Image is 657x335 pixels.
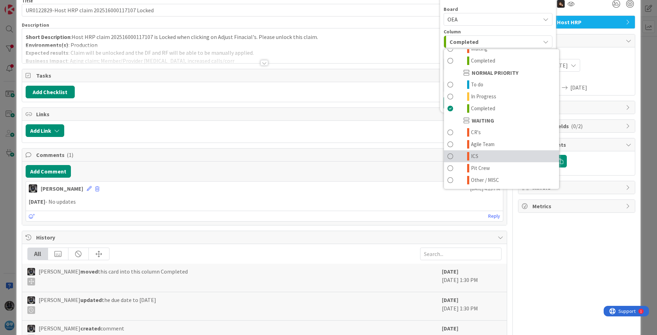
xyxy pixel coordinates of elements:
[532,122,622,130] span: Custom Fields
[447,16,458,23] span: OEA
[26,33,503,41] p: :Host HRP claim 202516000117107 is Locked when clicking on Adjust Finacial's. Please unlock this ...
[444,79,559,91] a: To do
[41,184,83,193] div: [PERSON_NAME]
[532,183,622,192] span: Mirrors
[472,116,494,125] span: WAITING
[532,140,622,149] span: Attachments
[26,33,71,40] strong: Short Description
[444,126,559,138] a: CR's
[444,7,458,12] span: Board
[471,57,495,65] span: Completed
[444,55,559,67] a: Completed
[15,1,32,9] span: Support
[532,37,622,45] span: Dates
[471,176,499,184] span: Other / MISC
[27,325,35,333] img: KG
[26,124,64,137] button: Add Link
[36,71,494,80] span: Tasks
[444,43,559,55] a: Waiting
[80,296,102,303] b: updated
[27,268,35,276] img: KG
[471,128,481,137] span: CR's
[26,86,75,98] button: Add Checklist
[444,174,559,186] a: Other / MISC
[80,268,98,275] b: moved
[444,138,559,150] a: Agile Team
[442,325,458,332] b: [DATE]
[27,296,35,304] img: KG
[471,92,496,101] span: In Progress
[471,152,478,160] span: ICS
[472,68,518,77] span: NORMAL PRIORITY
[36,110,494,118] span: Links
[522,75,631,83] span: Actual Dates
[532,103,622,112] span: Block
[442,296,502,317] div: [DATE] 1:30 PM
[532,202,622,210] span: Metrics
[471,104,495,113] span: Completed
[522,51,631,58] span: Planned Dates
[26,41,68,48] strong: Environments(s)
[442,296,458,303] b: [DATE]
[471,164,490,172] span: Pit Crew
[36,3,38,8] div: 1
[420,248,502,260] input: Search...
[444,162,559,174] a: Pit Crew
[26,41,503,49] p: : Production
[29,198,45,205] strong: [DATE]
[29,184,37,193] img: KG
[488,212,500,221] a: Reply
[442,267,502,288] div: [DATE] 1:30 PM
[80,325,100,332] b: created
[444,49,559,189] div: Completed
[570,83,587,92] span: [DATE]
[551,61,568,70] span: [DATE]
[442,268,458,275] b: [DATE]
[29,198,500,206] p: - No updates
[36,151,494,159] span: Comments
[532,18,622,26] span: BlueCard Host HRP
[39,267,188,285] span: [PERSON_NAME] this card into this column Completed
[36,233,494,242] span: History
[444,91,559,103] a: In Progress
[28,248,48,260] div: All
[26,165,71,178] button: Add Comment
[22,22,49,28] span: Description
[444,35,552,48] button: Completed
[444,29,461,34] span: Column
[450,37,478,46] span: Completed
[571,123,583,130] span: ( 0/2 )
[471,140,495,149] span: Agile Team
[471,80,483,89] span: To do
[39,296,156,314] span: [PERSON_NAME] the due date to [DATE]
[444,103,559,114] a: Completed
[22,4,507,17] input: type card name here...
[444,150,559,162] a: ICS
[67,151,73,158] span: ( 1 )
